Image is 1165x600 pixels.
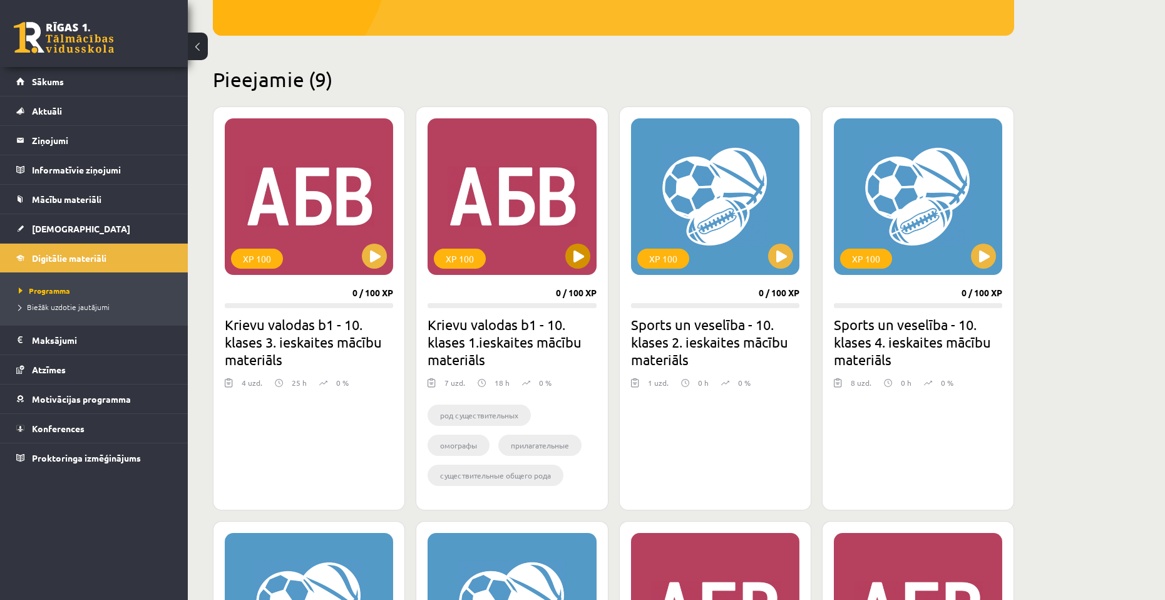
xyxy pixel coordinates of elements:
a: [DEMOGRAPHIC_DATA] [16,214,172,243]
span: Atzīmes [32,364,66,375]
div: 4 uzd. [242,377,262,396]
div: XP 100 [231,249,283,269]
span: Proktoringa izmēģinājums [32,452,141,463]
a: Biežāk uzdotie jautājumi [19,301,175,313]
div: XP 100 [434,249,486,269]
span: Digitālie materiāli [32,252,106,264]
a: Rīgas 1. Tālmācības vidusskola [14,22,114,53]
div: 8 uzd. [851,377,871,396]
h2: Sports un veselība - 10. klases 4. ieskaites mācību materiāls [834,316,1002,368]
p: 0 % [539,377,552,388]
div: 7 uzd. [444,377,465,396]
h2: Krievu valodas b1 - 10. klases 3. ieskaites mācību materiāls [225,316,393,368]
a: Programma [19,285,175,296]
p: 0 h [698,377,709,388]
p: 25 h [292,377,307,388]
a: Proktoringa izmēģinājums [16,443,172,472]
li: омографы [428,435,490,456]
a: Sākums [16,67,172,96]
a: Mācību materiāli [16,185,172,214]
span: Programma [19,286,70,296]
span: Motivācijas programma [32,393,131,405]
li: прилагательные [498,435,582,456]
span: [DEMOGRAPHIC_DATA] [32,223,130,234]
a: Digitālie materiāli [16,244,172,272]
div: 1 uzd. [648,377,669,396]
p: 0 % [941,377,953,388]
div: XP 100 [840,249,892,269]
p: 0 h [901,377,911,388]
legend: Maksājumi [32,326,172,354]
a: Atzīmes [16,355,172,384]
a: Maksājumi [16,326,172,354]
li: существительные общего рода [428,465,563,486]
a: Motivācijas programma [16,385,172,413]
legend: Ziņojumi [32,126,172,155]
h2: Pieejamie (9) [213,67,1014,91]
p: 18 h [495,377,510,388]
a: Konferences [16,414,172,443]
span: Aktuāli [32,105,62,116]
legend: Informatīvie ziņojumi [32,155,172,184]
a: Informatīvie ziņojumi [16,155,172,184]
span: Biežāk uzdotie jautājumi [19,302,110,312]
span: Sākums [32,76,64,87]
a: Ziņojumi [16,126,172,155]
span: Mācību materiāli [32,194,101,205]
p: 0 % [336,377,349,388]
h2: Krievu valodas b1 - 10. klases 1.ieskaites mācību materiāls [428,316,596,368]
div: XP 100 [637,249,689,269]
p: 0 % [738,377,751,388]
h2: Sports un veselība - 10. klases 2. ieskaites mācību materiāls [631,316,799,368]
span: Konferences [32,423,85,434]
a: Aktuāli [16,96,172,125]
li: род существительных [428,405,531,426]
